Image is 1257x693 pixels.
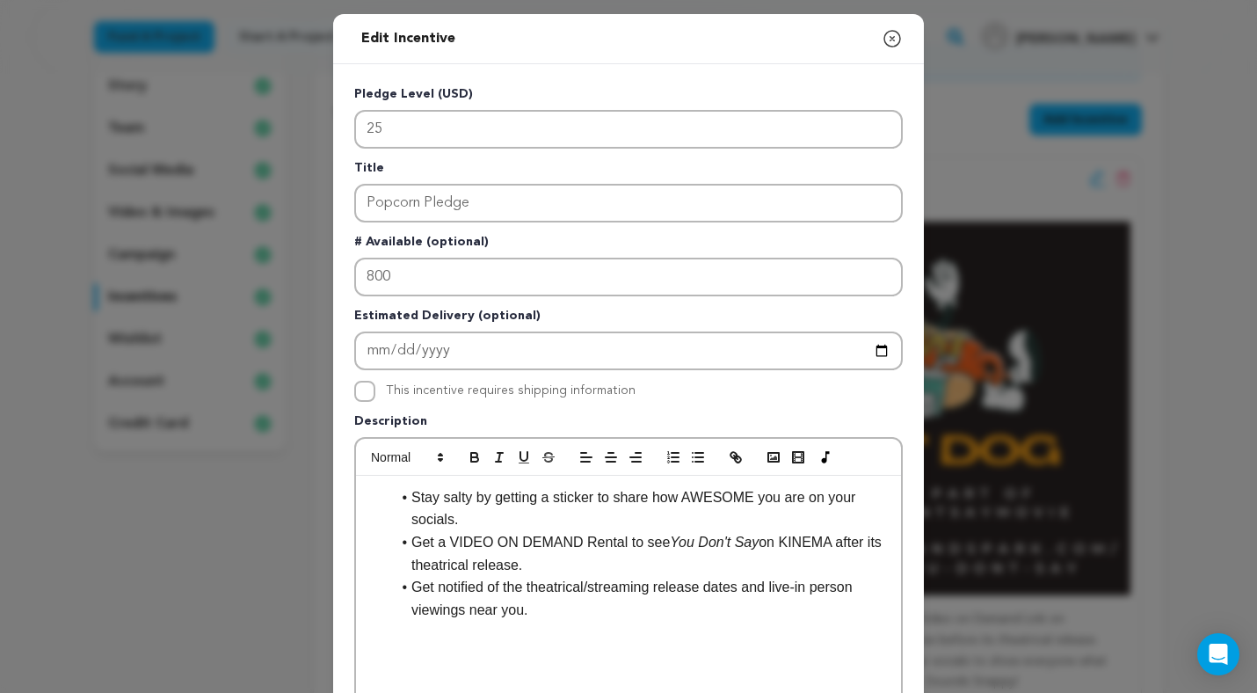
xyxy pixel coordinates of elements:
p: Pledge Level (USD) [354,85,903,110]
em: You Don't Say [670,535,759,550]
li: Get notified of the theatrical/streaming release dates and live-in person viewings near you. [390,576,888,621]
p: Estimated Delivery (optional) [354,307,903,332]
li: Stay salty by getting a sticker to share how AWESOME you are on your socials. [390,486,888,531]
li: Get a VIDEO ON DEMAND Rental to see on KINEMA after its theatrical release. [390,531,888,576]
input: Enter number available [354,258,903,296]
div: Open Intercom Messenger [1197,633,1239,675]
h2: Edit Incentive [354,21,462,56]
p: # Available (optional) [354,233,903,258]
p: Title [354,159,903,184]
p: Description [354,412,903,437]
label: This incentive requires shipping information [386,384,636,397]
input: Enter level [354,110,903,149]
input: Enter Estimated Delivery [354,332,903,370]
input: Enter title [354,184,903,222]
